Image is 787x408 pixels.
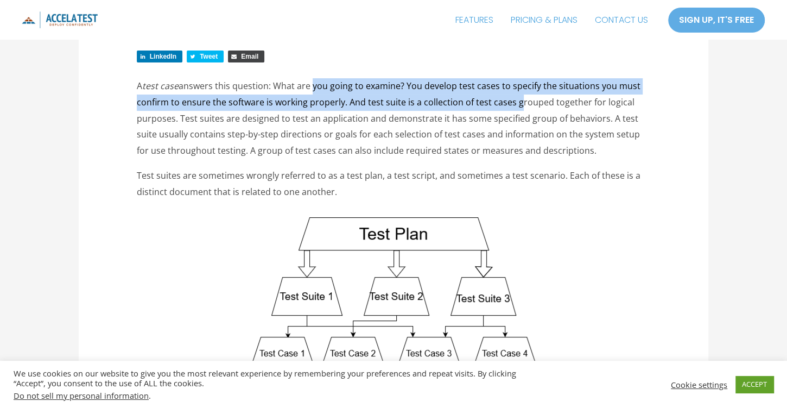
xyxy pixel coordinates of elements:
a: Cookie settings [671,380,727,390]
em: test case [142,80,179,92]
p: A answers this question: What are you going to examine? You develop test cases to specify the sit... [137,78,651,159]
a: Share on Twitter [187,51,224,62]
a: Do not sell my personal information [14,390,149,401]
nav: Site Navigation [447,7,657,34]
img: icon [22,11,98,28]
a: SIGN UP, IT'S FREE [668,7,765,33]
a: FEATURES [447,7,502,34]
a: CONTACT US [586,7,657,34]
span: Tweet [200,53,218,60]
a: Share on LinkedIn [137,51,182,62]
img: Test Plan, Test Suite, Test Case Diagram [250,217,538,370]
div: We use cookies on our website to give you the most relevant experience by remembering your prefer... [14,368,545,400]
span: LinkedIn [150,53,176,60]
a: Share via Email [228,51,264,62]
a: ACCEPT [735,376,773,393]
a: PRICING & PLANS [502,7,586,34]
p: Test suites are sometimes wrongly referred to as a test plan, a test script, and sometimes a test... [137,168,651,200]
div: . [14,391,545,400]
span: Email [241,53,258,60]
